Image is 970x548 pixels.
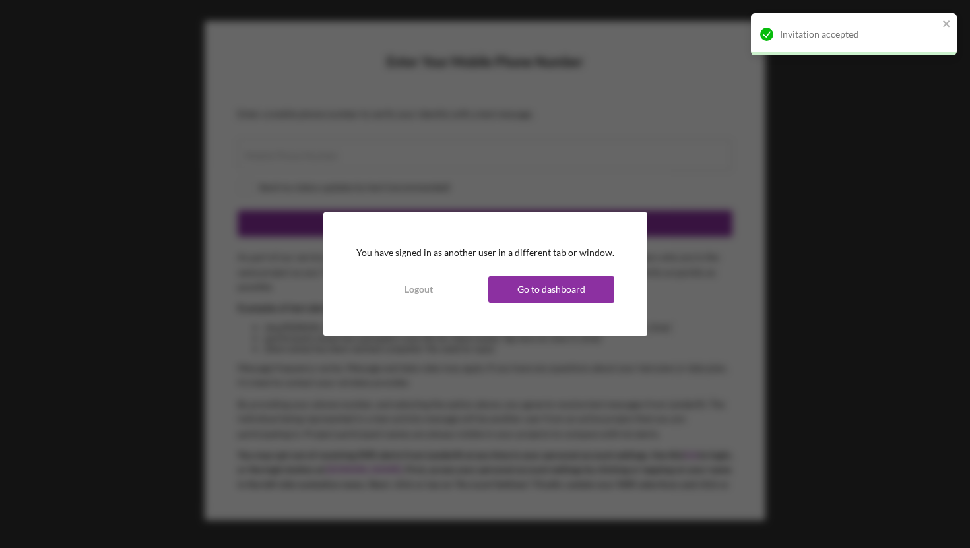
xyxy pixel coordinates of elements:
[517,276,585,303] div: Go to dashboard
[780,29,938,40] div: Invitation accepted
[356,245,614,260] p: You have signed in as another user in a different tab or window.
[942,18,952,31] button: close
[404,276,433,303] div: Logout
[488,276,614,303] button: Go to dashboard
[356,276,482,303] button: Logout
